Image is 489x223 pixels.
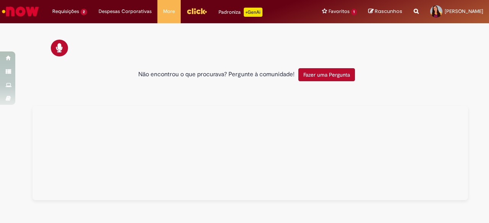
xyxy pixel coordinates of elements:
[298,68,355,81] button: Fazer uma Pergunta
[32,106,468,200] div: Tudo
[329,8,350,15] span: Favoritos
[52,8,79,15] span: Requisições
[138,71,295,78] h2: Não encontrou o que procurava? Pergunte à comunidade!
[1,4,40,19] img: ServiceNow
[163,8,175,15] span: More
[219,8,262,17] div: Padroniza
[445,8,483,14] span: [PERSON_NAME]
[375,8,402,15] span: Rascunhos
[81,9,87,15] span: 2
[368,8,402,15] a: Rascunhos
[351,9,357,15] span: 1
[99,8,152,15] span: Despesas Corporativas
[186,5,207,17] img: click_logo_yellow_360x200.png
[244,8,262,17] p: +GenAi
